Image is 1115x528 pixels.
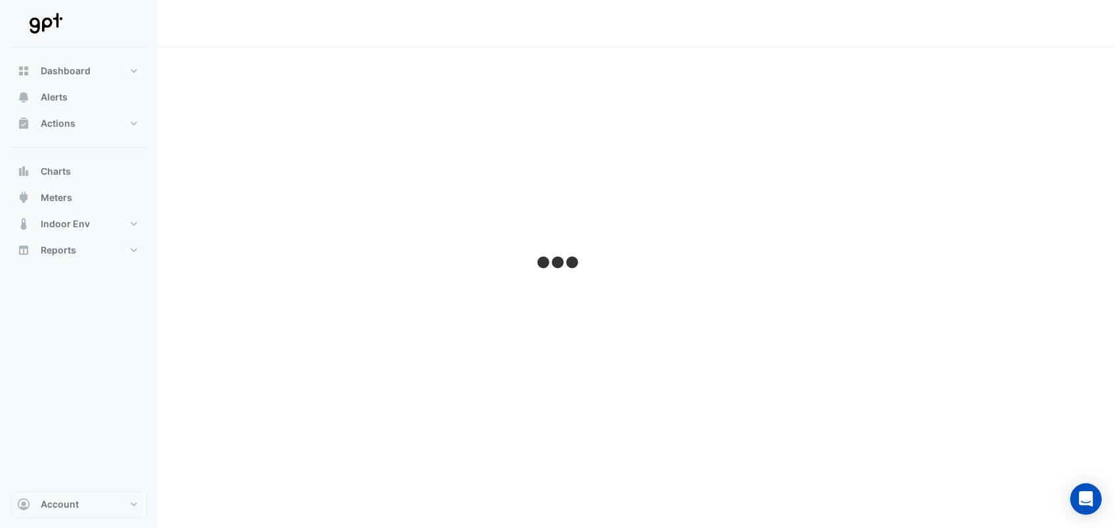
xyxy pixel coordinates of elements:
app-icon: Reports [17,244,30,257]
div: Open Intercom Messenger [1070,483,1102,515]
app-icon: Indoor Env [17,217,30,231]
button: Meters [11,185,147,211]
app-icon: Alerts [17,91,30,104]
span: Actions [41,117,75,130]
button: Charts [11,158,147,185]
app-icon: Dashboard [17,64,30,77]
span: Account [41,498,79,511]
button: Actions [11,110,147,137]
button: Dashboard [11,58,147,84]
span: Reports [41,244,76,257]
span: Dashboard [41,64,91,77]
app-icon: Meters [17,191,30,204]
button: Account [11,491,147,517]
img: Company Logo [16,11,75,37]
app-icon: Charts [17,165,30,178]
span: Indoor Env [41,217,90,231]
span: Alerts [41,91,68,104]
span: Charts [41,165,71,178]
app-icon: Actions [17,117,30,130]
button: Reports [11,237,147,263]
button: Alerts [11,84,147,110]
span: Meters [41,191,72,204]
button: Indoor Env [11,211,147,237]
